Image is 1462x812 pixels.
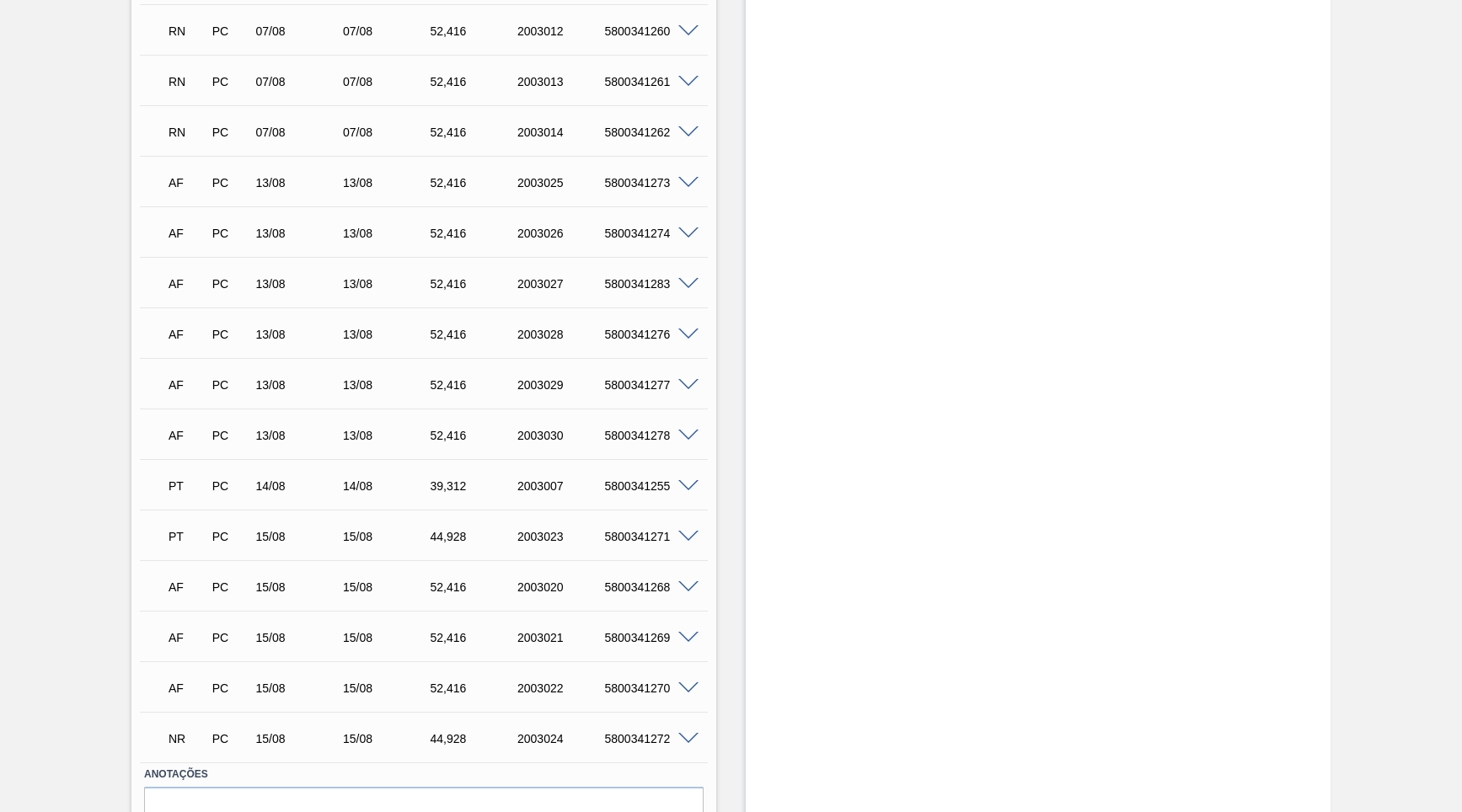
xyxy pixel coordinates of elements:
[252,580,349,594] div: 15/08/2025
[252,227,349,240] div: 13/08/2025
[164,215,209,252] div: Aguardando Faturamento
[164,518,209,555] div: Pedido em Trânsito
[426,24,523,38] div: 52,416
[339,126,436,139] div: 07/08/2025
[513,530,610,543] div: 2003023
[164,720,209,757] div: Nota rejeitada
[208,580,253,594] div: Pedido de Compra
[426,732,523,745] div: 44,928
[208,681,253,695] div: Pedido de Compra
[252,24,349,38] div: 07/08/2025
[513,227,610,240] div: 2003026
[252,277,349,291] div: 13/08/2025
[169,126,205,139] p: RN
[208,75,253,88] div: Pedido de Compra
[339,580,436,594] div: 15/08/2025
[601,530,698,543] div: 5800341271
[426,176,523,190] div: 52,416
[164,265,209,302] div: Aguardando Faturamento
[601,580,698,594] div: 5800341268
[169,227,205,240] p: AF
[339,479,436,493] div: 14/08/2025
[164,114,209,151] div: Em renegociação
[513,732,610,745] div: 2003024
[252,75,349,88] div: 07/08/2025
[164,63,209,100] div: Em renegociação
[601,378,698,392] div: 5800341277
[601,429,698,442] div: 5800341278
[339,681,436,695] div: 15/08/2025
[252,378,349,392] div: 13/08/2025
[252,126,349,139] div: 07/08/2025
[339,24,436,38] div: 07/08/2025
[169,530,205,543] p: PT
[208,530,253,543] div: Pedido de Compra
[601,732,698,745] div: 5800341272
[513,631,610,644] div: 2003021
[169,732,205,745] p: NR
[339,75,436,88] div: 07/08/2025
[426,75,523,88] div: 52,416
[208,429,253,442] div: Pedido de Compra
[426,479,523,493] div: 39,312
[169,176,205,190] p: AF
[513,681,610,695] div: 2003022
[169,479,205,493] p: PT
[169,328,205,341] p: AF
[426,277,523,291] div: 52,416
[208,479,253,493] div: Pedido de Compra
[169,277,205,291] p: AF
[513,176,610,190] div: 2003025
[513,24,610,38] div: 2003012
[426,227,523,240] div: 52,416
[601,681,698,695] div: 5800341270
[164,316,209,353] div: Aguardando Faturamento
[339,732,436,745] div: 15/08/2025
[208,378,253,392] div: Pedido de Compra
[169,24,205,38] p: RN
[426,580,523,594] div: 52,416
[426,126,523,139] div: 52,416
[513,580,610,594] div: 2003020
[208,277,253,291] div: Pedido de Compra
[339,530,436,543] div: 15/08/2025
[601,328,698,341] div: 5800341276
[208,328,253,341] div: Pedido de Compra
[252,631,349,644] div: 15/08/2025
[164,366,209,403] div: Aguardando Faturamento
[252,732,349,745] div: 15/08/2025
[513,378,610,392] div: 2003029
[339,176,436,190] div: 13/08/2025
[339,378,436,392] div: 13/08/2025
[513,479,610,493] div: 2003007
[169,631,205,644] p: AF
[164,164,209,201] div: Aguardando Faturamento
[601,277,698,291] div: 5800341283
[601,24,698,38] div: 5800341260
[252,530,349,543] div: 15/08/2025
[339,328,436,341] div: 13/08/2025
[601,176,698,190] div: 5800341273
[164,417,209,454] div: Aguardando Faturamento
[601,75,698,88] div: 5800341261
[252,328,349,341] div: 13/08/2025
[208,24,253,38] div: Pedido de Compra
[252,681,349,695] div: 15/08/2025
[208,176,253,190] div: Pedido de Compra
[169,580,205,594] p: AF
[426,328,523,341] div: 52,416
[513,429,610,442] div: 2003030
[169,378,205,392] p: AF
[169,75,205,88] p: RN
[164,569,209,606] div: Aguardando Faturamento
[252,176,349,190] div: 13/08/2025
[208,126,253,139] div: Pedido de Compra
[339,227,436,240] div: 13/08/2025
[164,13,209,50] div: Em renegociação
[164,467,209,505] div: Pedido em Trânsito
[601,631,698,644] div: 5800341269
[164,619,209,656] div: Aguardando Faturamento
[252,479,349,493] div: 14/08/2025
[601,227,698,240] div: 5800341274
[426,631,523,644] div: 52,416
